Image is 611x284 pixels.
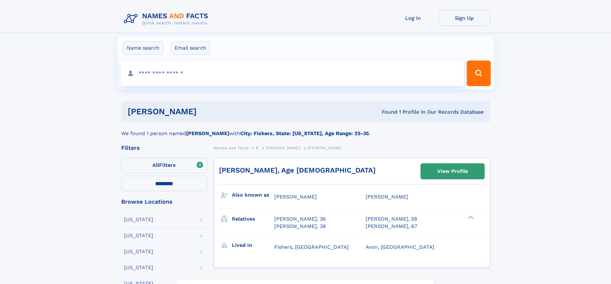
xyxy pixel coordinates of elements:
b: City: Fishers, State: [US_STATE], Age Range: 25-35 [240,130,369,136]
a: [PERSON_NAME], 58 [366,215,417,223]
a: [PERSON_NAME], 36 [274,215,326,223]
span: Fishers, [GEOGRAPHIC_DATA] [274,244,349,250]
div: ❯ [466,215,474,220]
span: Avon, [GEOGRAPHIC_DATA] [366,244,434,250]
a: B [256,144,259,152]
div: We found 1 person named with . [121,122,490,137]
span: [PERSON_NAME] [274,194,317,200]
a: View Profile [421,164,484,179]
a: [PERSON_NAME] [266,144,300,152]
a: [PERSON_NAME], 38 [274,223,326,230]
a: Log In [387,10,439,26]
div: Browse Locations [121,199,207,205]
span: All [152,162,159,168]
span: B [256,146,259,150]
input: search input [121,61,464,86]
div: [US_STATE] [124,233,153,238]
label: Filters [121,158,207,173]
h3: Lived in [232,240,274,251]
span: [PERSON_NAME] [266,146,300,150]
h1: [PERSON_NAME] [128,108,289,116]
span: [PERSON_NAME] [308,146,342,150]
div: [US_STATE] [124,217,153,222]
h3: Relatives [232,214,274,224]
a: Names and Facts [214,144,249,152]
button: Search Button [467,61,490,86]
h3: Also known as [232,190,274,200]
img: Logo Names and Facts [121,10,214,28]
a: [PERSON_NAME], Age [DEMOGRAPHIC_DATA] [219,166,376,174]
b: [PERSON_NAME] [186,130,229,136]
span: [PERSON_NAME] [366,194,408,200]
div: [US_STATE] [124,265,153,270]
div: View Profile [437,164,468,179]
div: [US_STATE] [124,249,153,254]
a: [PERSON_NAME], 67 [366,223,417,230]
div: Filters [121,145,207,151]
div: Found 1 Profile In Our Records Database [289,109,484,116]
label: Email search [170,41,210,55]
a: Sign Up [439,10,490,26]
label: Name search [123,41,164,55]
